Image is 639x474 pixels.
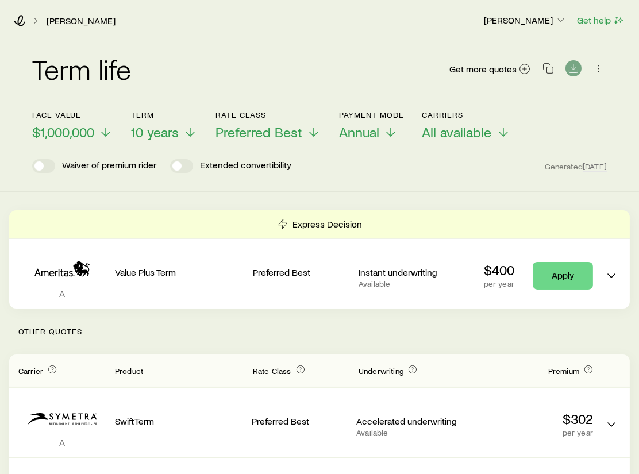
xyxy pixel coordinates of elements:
[115,267,244,278] p: Value Plus Term
[32,110,113,141] button: Face value$1,000,000
[131,124,179,140] span: 10 years
[422,110,510,120] p: Carriers
[18,437,106,448] p: A
[293,218,363,230] p: Express Decision
[465,428,593,437] p: per year
[359,267,455,278] p: Instant underwriting
[131,110,197,141] button: Term10 years
[356,415,456,427] p: Accelerated underwriting
[46,16,116,26] a: [PERSON_NAME]
[9,309,630,354] p: Other Quotes
[576,14,625,27] button: Get help
[533,262,593,290] a: Apply
[483,14,567,28] button: [PERSON_NAME]
[422,110,510,141] button: CarriersAll available
[484,14,567,26] p: [PERSON_NAME]
[62,159,156,173] p: Waiver of premium rider
[215,110,321,120] p: Rate Class
[9,210,630,309] div: Term quotes
[545,161,607,172] span: Generated
[465,411,593,427] p: $302
[484,262,514,278] p: $400
[215,110,321,141] button: Rate ClassPreferred Best
[565,65,582,76] a: Download CSV
[422,124,492,140] span: All available
[548,366,579,376] span: Premium
[131,110,197,120] p: Term
[115,415,242,427] p: SwiftTerm
[32,124,94,140] span: $1,000,000
[449,64,517,74] span: Get more quotes
[339,110,404,141] button: Payment ModeAnnual
[18,288,106,299] p: A
[200,159,291,173] p: Extended convertibility
[356,428,456,437] p: Available
[253,267,349,278] p: Preferred Best
[359,366,403,376] span: Underwriting
[339,110,404,120] p: Payment Mode
[32,55,131,83] h2: Term life
[359,279,455,288] p: Available
[253,366,291,376] span: Rate Class
[484,279,514,288] p: per year
[252,415,347,427] p: Preferred Best
[339,124,379,140] span: Annual
[449,63,531,76] a: Get more quotes
[115,366,143,376] span: Product
[18,366,43,376] span: Carrier
[32,110,113,120] p: Face value
[215,124,302,140] span: Preferred Best
[583,161,607,172] span: [DATE]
